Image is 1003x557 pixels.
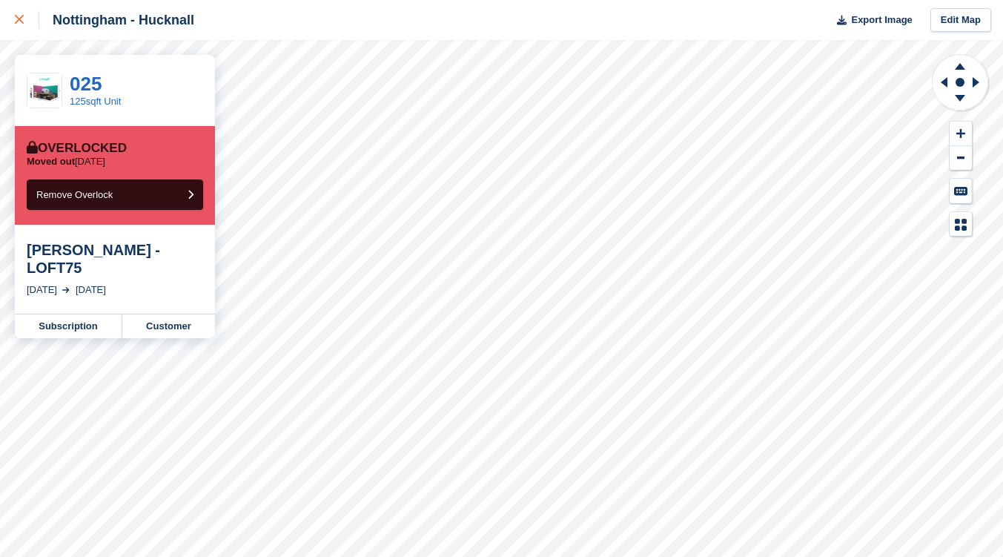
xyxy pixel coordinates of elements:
button: Zoom In [950,122,972,146]
button: Keyboard Shortcuts [950,179,972,203]
span: Remove Overlock [36,189,113,200]
a: 025 [70,73,102,95]
button: Export Image [828,8,913,33]
div: [DATE] [76,283,106,297]
span: Export Image [851,13,912,27]
a: Edit Map [930,8,991,33]
div: [DATE] [27,283,57,297]
div: Overlocked [27,141,127,156]
a: Customer [122,314,215,338]
p: [DATE] [27,156,105,168]
img: arrow-right-light-icn-cde0832a797a2874e46488d9cf13f60e5c3a73dbe684e267c42b8395dfbc2abf.svg [62,287,70,293]
button: Zoom Out [950,146,972,171]
button: Remove Overlock [27,179,203,210]
img: 125sqft-units.jpg [27,73,62,108]
button: Map Legend [950,212,972,237]
a: 125sqft Unit [70,96,121,107]
div: Nottingham - Hucknall [39,11,194,29]
div: [PERSON_NAME] - LOFT75 [27,241,203,277]
a: Subscription [15,314,122,338]
span: Moved out [27,156,75,167]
